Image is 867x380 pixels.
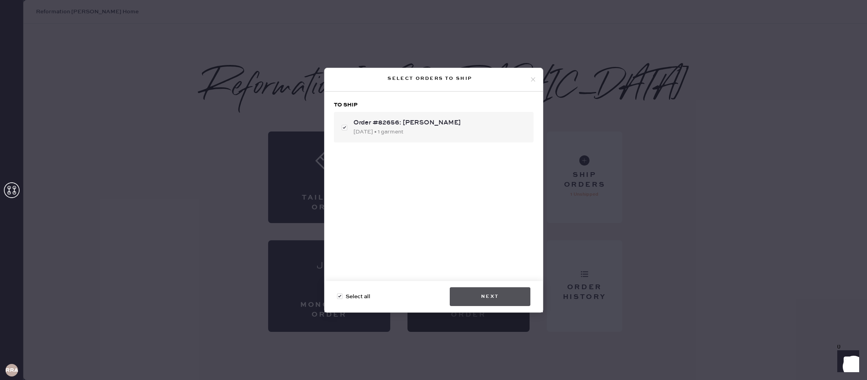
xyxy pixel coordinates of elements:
iframe: Front Chat [830,345,863,378]
button: Next [450,287,530,306]
h3: To ship [334,101,534,109]
div: Select orders to ship [331,74,530,83]
span: Select all [346,292,370,301]
div: [DATE] • 1 garment [353,128,527,136]
h3: RRA [5,367,18,373]
div: Order #82656: [PERSON_NAME] [353,118,527,128]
